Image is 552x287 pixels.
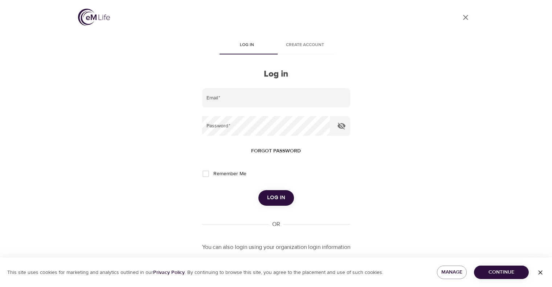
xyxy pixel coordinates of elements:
span: Remember Me [213,170,246,178]
span: Create account [281,41,330,49]
span: Manage [443,268,461,277]
div: disabled tabs example [202,37,350,54]
a: Privacy Policy [153,269,185,276]
span: Log in [222,41,272,49]
h2: Log in [202,69,350,79]
p: You can also login using your organization login information [202,243,350,251]
button: Forgot password [248,144,304,158]
button: Continue [474,266,529,279]
span: Log in [267,193,285,202]
img: logo [78,9,110,26]
div: OR [269,220,283,229]
button: Log in [258,190,294,205]
a: close [457,9,474,26]
span: Forgot password [251,147,301,156]
span: Continue [480,268,523,277]
button: Manage [437,266,467,279]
